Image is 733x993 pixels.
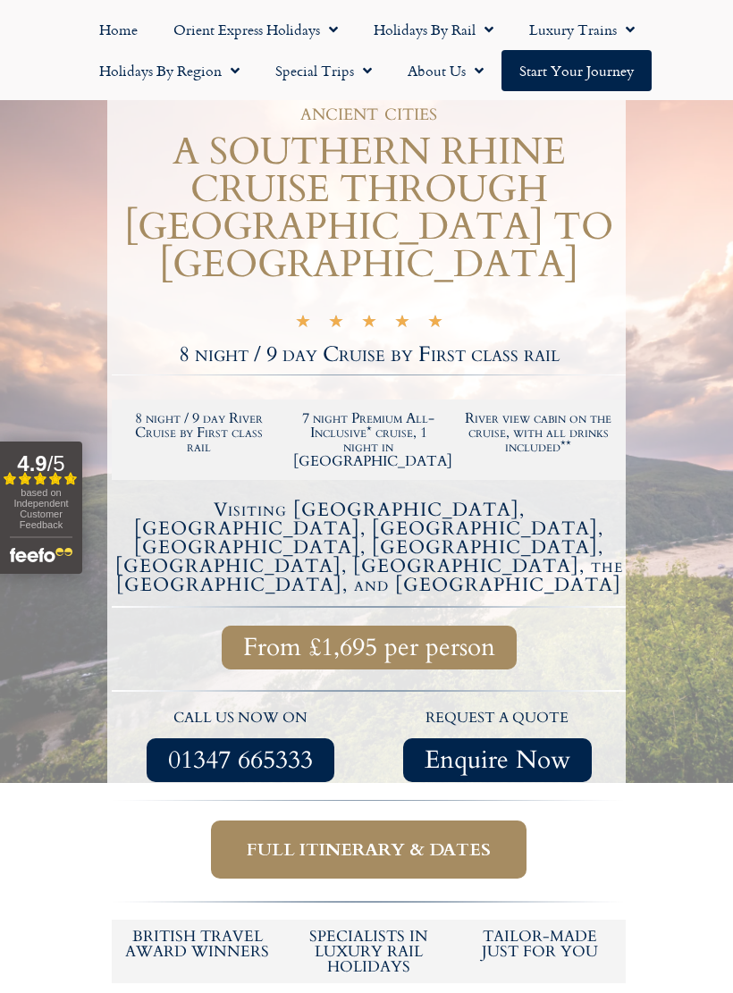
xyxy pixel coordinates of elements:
i: ★ [295,316,311,332]
a: Special Trips [257,50,390,91]
h6: Specialists in luxury rail holidays [292,929,446,974]
div: 5/5 [295,313,443,332]
a: Home [81,9,156,50]
h5: British Travel Award winners [121,929,274,959]
a: Holidays by Region [81,50,257,91]
p: request a quote [378,707,618,730]
i: ★ [394,316,410,332]
span: 01347 665333 [168,749,313,771]
a: Start your Journey [501,50,652,91]
nav: Menu [9,9,724,91]
i: ★ [427,316,443,332]
a: Holidays by Rail [356,9,511,50]
i: ★ [328,316,344,332]
a: From £1,695 per person [222,626,517,669]
a: Enquire Now [403,738,592,782]
h2: 7 night Premium All-Inclusive* cruise, 1 night in [GEOGRAPHIC_DATA] [293,411,445,468]
a: Luxury Trains [511,9,653,50]
h2: River view cabin on the cruise, with all drinks included** [462,411,614,454]
h2: 8 night / 9 day Cruise by First class rail [112,344,626,366]
h4: Visiting [GEOGRAPHIC_DATA], [GEOGRAPHIC_DATA], [GEOGRAPHIC_DATA], [GEOGRAPHIC_DATA], [GEOGRAPHIC_... [114,501,623,594]
a: About Us [390,50,501,91]
i: ★ [361,316,377,332]
a: Orient Express Holidays [156,9,356,50]
span: From £1,695 per person [243,636,495,659]
p: call us now on [121,707,360,730]
span: Full itinerary & dates [247,838,491,861]
a: Full itinerary & dates [211,820,527,879]
a: 01347 665333 [147,738,334,782]
h2: 8 night / 9 day River Cruise by First class rail [123,411,275,454]
span: Enquire Now [425,749,570,771]
h1: A SOUTHERN RHINE CRUISE THROUGH [GEOGRAPHIC_DATA] TO [GEOGRAPHIC_DATA] [112,133,626,283]
h5: tailor-made just for you [463,929,617,959]
h1: Discover castles, vineyards, rolling hills and ancient cities [121,78,617,124]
